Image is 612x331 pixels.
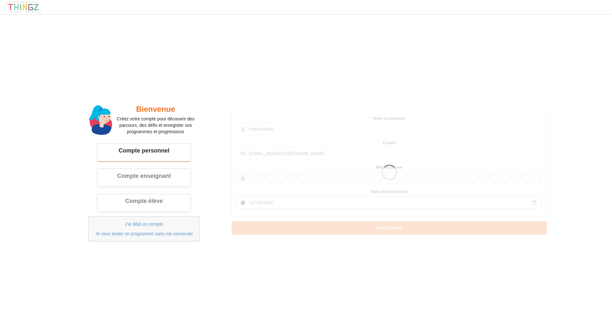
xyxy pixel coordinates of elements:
a: Compte personnel [97,144,191,161]
img: miss.svg [89,105,112,135]
a: Je veux tester un programme sans me connecter [95,231,193,236]
div: Compte personnel [102,147,186,154]
div: Compte élève [102,197,186,205]
a: Compte enseignant [97,169,191,186]
a: Compte élève [97,194,191,212]
img: thingz_logo.png [6,1,41,13]
h2: Bienvenue [112,104,199,114]
p: Créez votre compte pour découvrir des parcours, des défis et enregister vos programmes et progres... [112,116,199,135]
a: J'ai déjà un compte [125,222,163,227]
div: Compte enseignant [102,172,186,180]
